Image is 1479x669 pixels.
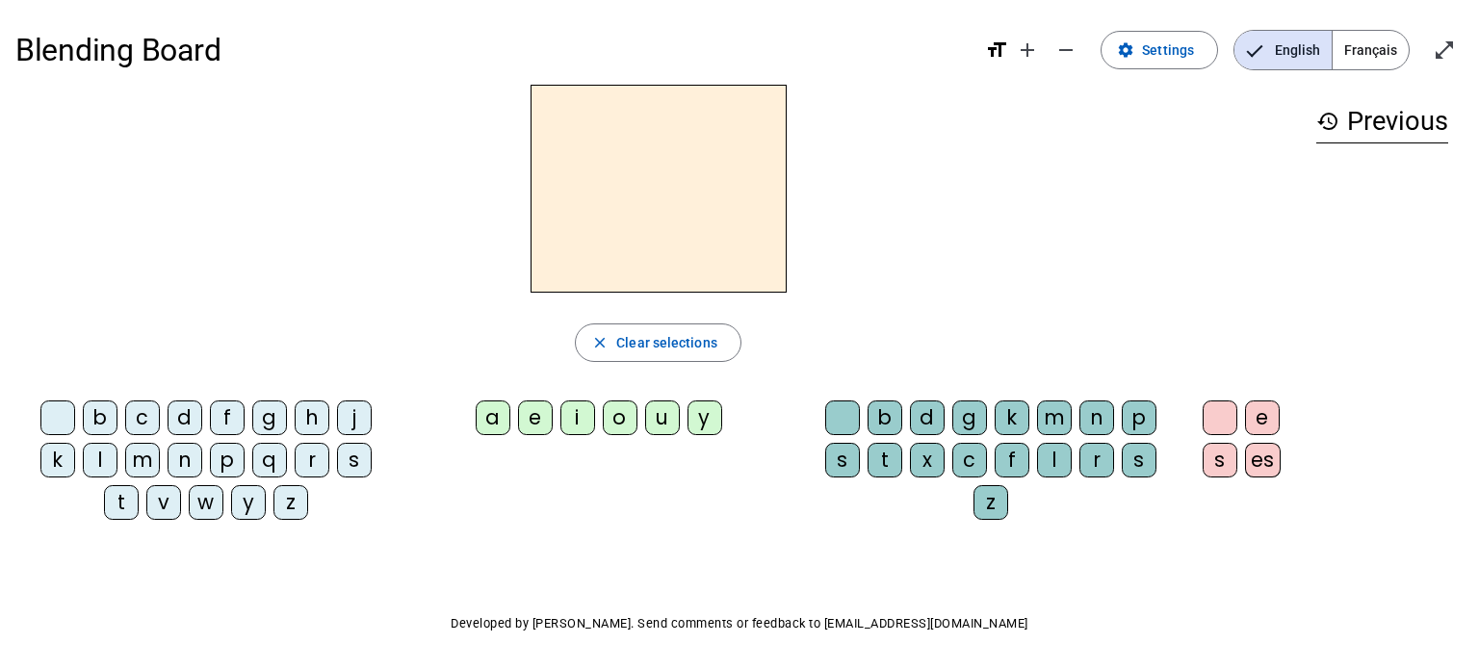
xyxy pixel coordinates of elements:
[952,400,987,435] div: g
[1054,39,1077,62] mat-icon: remove
[1316,100,1448,143] h3: Previous
[995,400,1029,435] div: k
[1233,30,1410,70] mat-button-toggle-group: Language selection
[252,443,287,477] div: q
[1425,31,1464,69] button: Enter full screen
[1142,39,1194,62] span: Settings
[210,400,245,435] div: f
[1016,39,1039,62] mat-icon: add
[868,400,902,435] div: b
[1333,31,1409,69] span: Français
[1316,110,1339,133] mat-icon: history
[591,334,609,351] mat-icon: close
[973,485,1008,520] div: z
[168,400,202,435] div: d
[252,400,287,435] div: g
[1234,31,1332,69] span: English
[15,612,1464,635] p: Developed by [PERSON_NAME]. Send comments or feedback to [EMAIL_ADDRESS][DOMAIN_NAME]
[1037,400,1072,435] div: m
[83,443,117,477] div: l
[168,443,202,477] div: n
[146,485,181,520] div: v
[518,400,553,435] div: e
[688,400,722,435] div: y
[83,400,117,435] div: b
[337,400,372,435] div: j
[575,323,741,362] button: Clear selections
[995,443,1029,477] div: f
[210,443,245,477] div: p
[231,485,266,520] div: y
[476,400,510,435] div: a
[1245,400,1280,435] div: e
[603,400,637,435] div: o
[295,443,329,477] div: r
[1079,400,1114,435] div: n
[1117,41,1134,59] mat-icon: settings
[616,331,717,354] span: Clear selections
[15,19,970,81] h1: Blending Board
[1047,31,1085,69] button: Decrease font size
[40,443,75,477] div: k
[125,443,160,477] div: m
[1122,400,1156,435] div: p
[337,443,372,477] div: s
[985,39,1008,62] mat-icon: format_size
[1008,31,1047,69] button: Increase font size
[910,443,945,477] div: x
[125,400,160,435] div: c
[273,485,308,520] div: z
[1245,443,1281,477] div: es
[295,400,329,435] div: h
[1037,443,1072,477] div: l
[1101,31,1218,69] button: Settings
[104,485,139,520] div: t
[952,443,987,477] div: c
[1079,443,1114,477] div: r
[868,443,902,477] div: t
[825,443,860,477] div: s
[910,400,945,435] div: d
[189,485,223,520] div: w
[645,400,680,435] div: u
[1203,443,1237,477] div: s
[560,400,595,435] div: i
[1433,39,1456,62] mat-icon: open_in_full
[1122,443,1156,477] div: s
